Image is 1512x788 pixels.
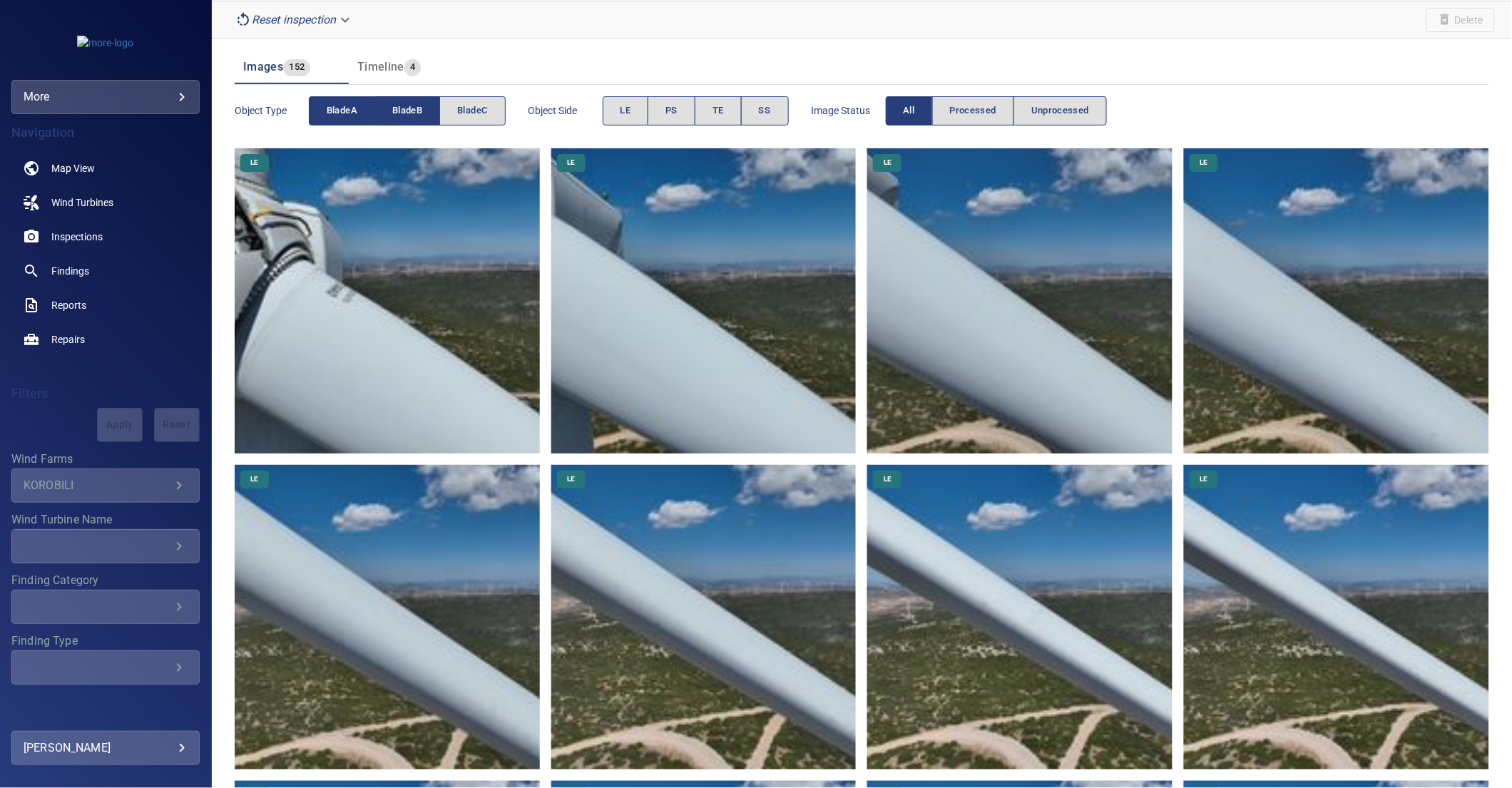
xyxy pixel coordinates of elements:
[886,96,933,126] button: All
[11,469,200,503] div: Wind Farms
[243,60,283,73] span: Images
[11,126,200,140] h4: Navigation
[235,103,309,118] span: Object type
[603,96,789,126] div: objectSide
[327,103,357,119] span: bladeA
[309,96,375,126] button: bladeA
[11,387,200,401] h4: Filters
[886,96,1108,126] div: imageStatus
[283,59,310,76] span: 152
[712,103,724,119] span: TE
[51,298,86,312] span: Reports
[11,575,200,586] label: Finding Category
[1192,474,1217,484] span: LE
[11,514,200,526] label: Wind Turbine Name
[24,737,188,759] div: [PERSON_NAME]
[558,474,583,484] span: LE
[875,474,900,484] span: LE
[229,7,359,32] div: Reset inspection
[392,103,422,119] span: bladeB
[24,479,170,492] div: KOROBILI
[648,96,695,126] button: PS
[1192,158,1217,168] span: LE
[242,474,267,484] span: LE
[904,103,915,119] span: All
[457,103,487,119] span: bladeC
[11,80,200,114] div: more
[439,96,505,126] button: bladeC
[11,151,200,185] a: map noActive
[51,264,89,278] span: Findings
[620,103,631,119] span: LE
[11,288,200,322] a: reports noActive
[11,635,200,647] label: Finding Type
[11,220,200,254] a: inspections noActive
[51,195,113,210] span: Wind Turbines
[665,103,678,119] span: PS
[252,13,336,26] em: Reset inspection
[1031,103,1089,119] span: Unprocessed
[741,96,789,126] button: SS
[812,103,886,118] span: Image Status
[695,96,742,126] button: TE
[558,158,583,168] span: LE
[404,59,421,76] span: 4
[44,707,188,730] button: Show Advanced Filters
[51,332,85,347] span: Repairs
[51,230,103,244] span: Inspections
[932,96,1014,126] button: Processed
[309,96,506,126] div: objectType
[1426,8,1495,32] span: Unable to delete the inspection due to your user permissions
[51,161,95,175] span: Map View
[875,158,900,168] span: LE
[11,185,200,220] a: windturbines noActive
[11,254,200,288] a: findings noActive
[77,36,133,50] img: more-logo
[11,454,200,465] label: Wind Farms
[528,103,603,118] span: Object Side
[11,529,200,563] div: Wind Turbine Name
[603,96,649,126] button: LE
[375,96,440,126] button: bladeB
[11,590,200,624] div: Finding Category
[1013,96,1107,126] button: Unprocessed
[357,60,404,73] span: Timeline
[242,158,267,168] span: LE
[11,322,200,357] a: repairs noActive
[759,103,771,119] span: SS
[11,650,200,685] div: Finding Type
[24,86,188,108] div: more
[950,103,996,119] span: Processed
